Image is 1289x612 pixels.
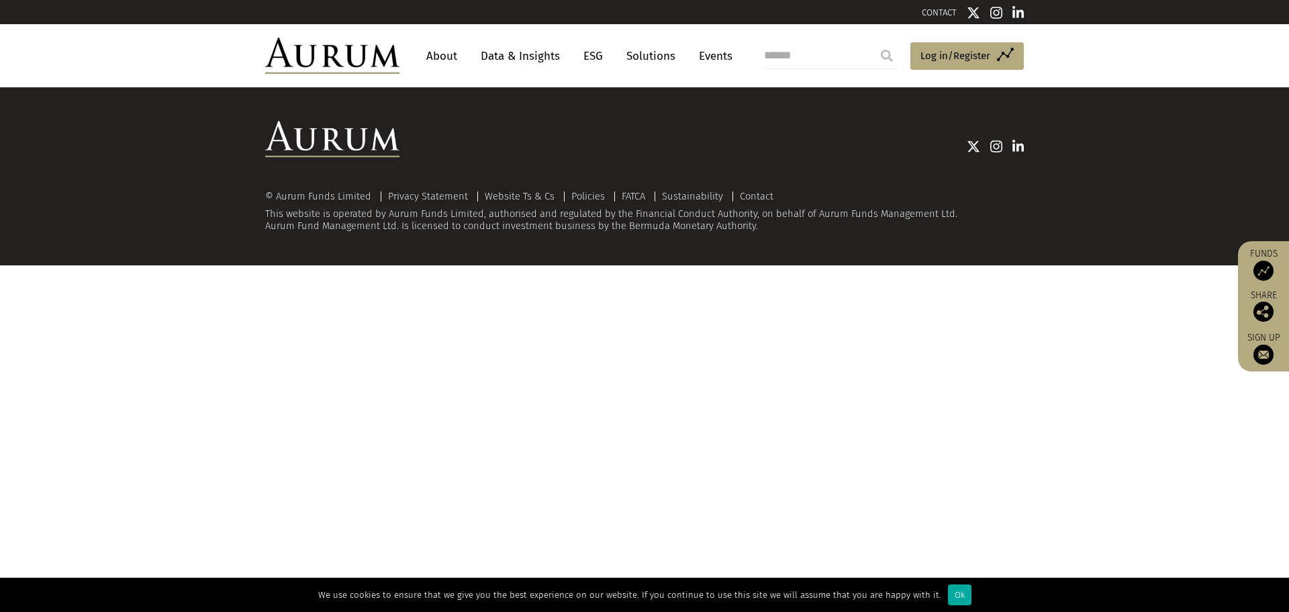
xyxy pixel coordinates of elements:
[485,190,555,202] a: Website Ts & Cs
[1012,6,1024,19] img: Linkedin icon
[740,190,773,202] a: Contact
[990,6,1002,19] img: Instagram icon
[265,121,399,157] img: Aurum Logo
[420,44,464,69] a: About
[265,38,399,74] img: Aurum
[1245,248,1282,281] a: Funds
[622,190,645,202] a: FATCA
[571,190,605,202] a: Policies
[662,190,723,202] a: Sustainability
[922,7,957,17] a: CONTACT
[873,42,900,69] input: Submit
[620,44,682,69] a: Solutions
[265,191,1024,232] div: This website is operated by Aurum Funds Limited, authorised and regulated by the Financial Conduc...
[692,44,732,69] a: Events
[990,140,1002,153] img: Instagram icon
[474,44,567,69] a: Data & Insights
[967,140,980,153] img: Twitter icon
[967,6,980,19] img: Twitter icon
[920,48,990,64] span: Log in/Register
[910,42,1024,71] a: Log in/Register
[1253,261,1274,281] img: Access Funds
[265,191,378,202] div: © Aurum Funds Limited
[577,44,610,69] a: ESG
[388,190,468,202] a: Privacy Statement
[1012,140,1024,153] img: Linkedin icon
